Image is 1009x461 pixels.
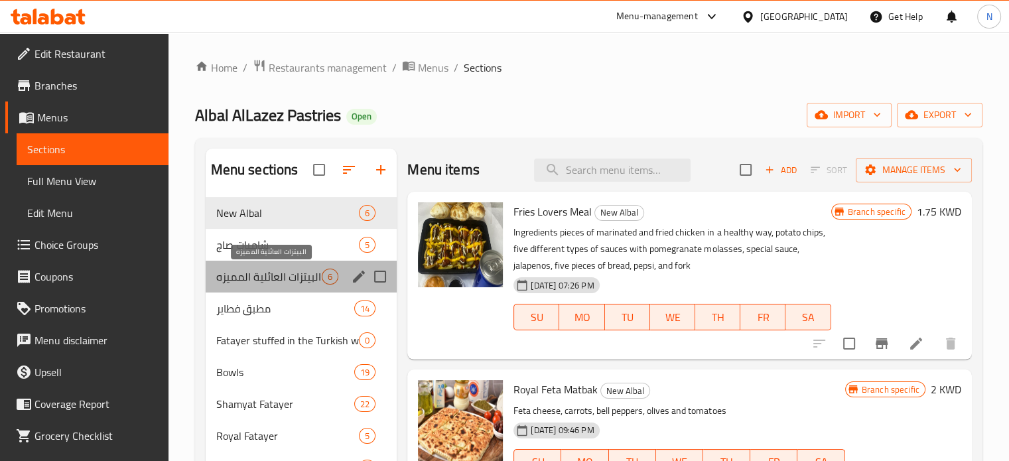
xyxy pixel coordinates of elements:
div: items [359,205,375,221]
span: Shamyat Fatayer [216,396,355,412]
div: Menu-management [616,9,698,25]
span: Open [346,111,377,122]
span: Manage items [866,162,961,178]
span: Coupons [34,269,158,285]
div: Shamyat Fatayer22 [206,388,397,420]
span: Bowls [216,364,355,380]
div: شاميات صاج5 [206,229,397,261]
div: items [322,269,338,285]
span: Full Menu View [27,173,158,189]
button: import [807,103,892,127]
li: / [392,60,397,76]
p: Ingredients pieces of marinated and fried chicken in a healthy way, potato chips, five different ... [513,224,831,274]
nav: breadcrumb [195,59,982,76]
div: New Albal [600,383,650,399]
a: Full Menu View [17,165,168,197]
span: Menus [37,109,158,125]
span: Add item [760,160,802,180]
span: [DATE] 09:46 PM [525,424,599,436]
span: FR [746,308,780,327]
span: New Albal [601,383,649,399]
a: Home [195,60,237,76]
a: Choice Groups [5,229,168,261]
a: Menu disclaimer [5,324,168,356]
div: items [359,332,375,348]
a: Upsell [5,356,168,388]
div: Fatayer stuffed in the Turkish way0 [206,324,397,356]
span: Branch specific [842,206,911,218]
div: New Albal6 [206,197,397,229]
span: Menus [418,60,448,76]
input: search [534,159,691,182]
span: Select all sections [305,156,333,184]
span: شاميات صاج [216,237,360,253]
a: Branches [5,70,168,101]
h2: Menu items [407,160,480,180]
span: Upsell [34,364,158,380]
button: SA [785,304,831,330]
button: WE [650,304,695,330]
span: 5 [360,430,375,442]
span: SA [791,308,825,327]
span: Coverage Report [34,396,158,412]
a: Promotions [5,293,168,324]
span: Add [763,163,799,178]
span: مطبق فطاير [216,300,355,316]
span: Select section [732,156,760,184]
a: Coverage Report [5,388,168,420]
h6: 1.75 KWD [917,202,961,221]
span: Albal AlLazez Pastries [195,100,341,130]
a: Sections [17,133,168,165]
h6: 2 KWD [931,380,961,399]
div: items [354,396,375,412]
div: items [359,428,375,444]
span: 5 [360,239,375,251]
span: البيتزات العائلية المميزه [216,269,322,285]
span: Menu disclaimer [34,332,158,348]
a: Edit Restaurant [5,38,168,70]
div: items [354,300,375,316]
span: New Albal [216,205,360,221]
span: Royal Fatayer [216,428,360,444]
span: Fatayer stuffed in the Turkish way [216,332,360,348]
span: 0 [360,334,375,347]
span: Select section first [802,160,856,180]
span: Sections [464,60,502,76]
span: 14 [355,302,375,315]
span: TH [701,308,735,327]
div: [GEOGRAPHIC_DATA] [760,9,848,24]
span: 19 [355,366,375,379]
button: edit [349,267,369,287]
span: WE [655,308,690,327]
button: Add [760,160,802,180]
button: MO [559,304,604,330]
span: N [986,9,992,24]
div: Open [346,109,377,125]
span: SU [519,308,554,327]
div: items [354,364,375,380]
span: Restaurants management [269,60,387,76]
li: / [454,60,458,76]
button: Add section [365,154,397,186]
span: Royal Feta Matbak [513,379,598,399]
span: New Albal [595,205,643,220]
div: New Albal [594,205,644,221]
span: Fries Lovers Meal [513,202,592,222]
span: import [817,107,881,123]
span: Sort sections [333,154,365,186]
button: Branch-specific-item [866,328,898,360]
button: TU [605,304,650,330]
button: Manage items [856,158,972,182]
span: [DATE] 07:26 PM [525,279,599,292]
span: Choice Groups [34,237,158,253]
span: Branches [34,78,158,94]
a: Restaurants management [253,59,387,76]
p: Feta cheese, carrots, bell peppers, olives and tomatoes [513,403,844,419]
span: TU [610,308,645,327]
div: Bowls19 [206,356,397,388]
